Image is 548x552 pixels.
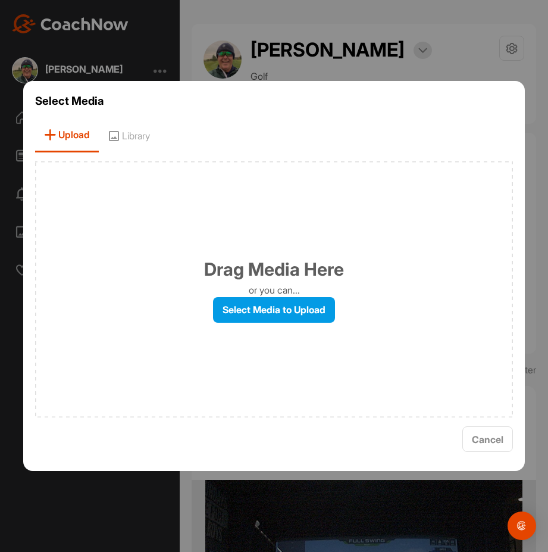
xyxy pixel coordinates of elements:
h3: Select Media [35,93,513,110]
div: Open Intercom Messenger [508,512,536,540]
button: Cancel [462,426,513,452]
span: Library [99,118,159,152]
label: Select Media to Upload [213,297,335,323]
h1: Drag Media Here [204,256,344,283]
span: Cancel [472,434,503,445]
p: or you can... [249,283,300,297]
span: Upload [35,118,99,152]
